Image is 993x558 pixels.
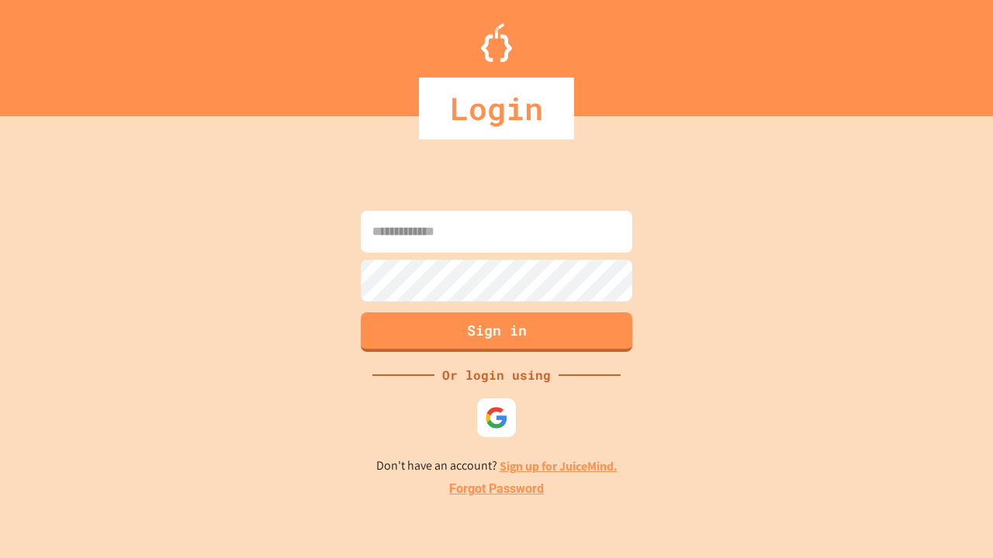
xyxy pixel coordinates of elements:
[449,480,544,498] a: Forgot Password
[434,366,559,384] div: Or login using
[864,429,977,494] iframe: chat widget
[485,406,508,429] img: google-icon.svg
[928,496,977,542] iframe: chat widget
[500,458,618,474] a: Sign up for JuiceMind.
[481,23,512,62] img: Logo.svg
[419,77,574,139] div: Login
[361,312,632,352] button: Sign in
[376,456,618,476] p: Don't have an account?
